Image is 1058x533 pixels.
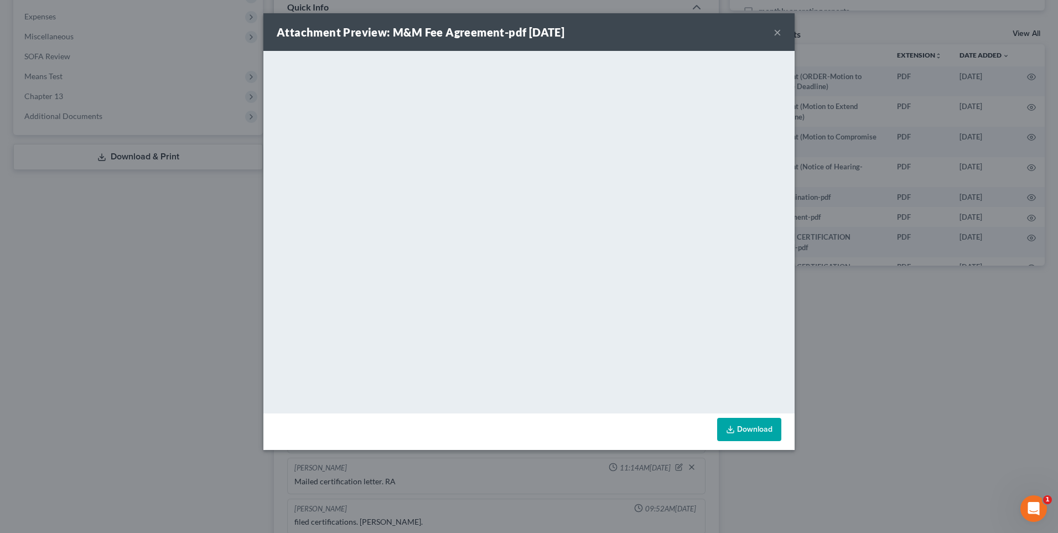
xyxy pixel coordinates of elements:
[774,25,781,39] button: ×
[1043,495,1052,504] span: 1
[717,418,781,441] a: Download
[1020,495,1047,522] iframe: Intercom live chat
[277,25,564,39] strong: Attachment Preview: M&M Fee Agreement-pdf [DATE]
[263,51,795,411] iframe: <object ng-attr-data='[URL][DOMAIN_NAME]' type='application/pdf' width='100%' height='650px'></ob...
